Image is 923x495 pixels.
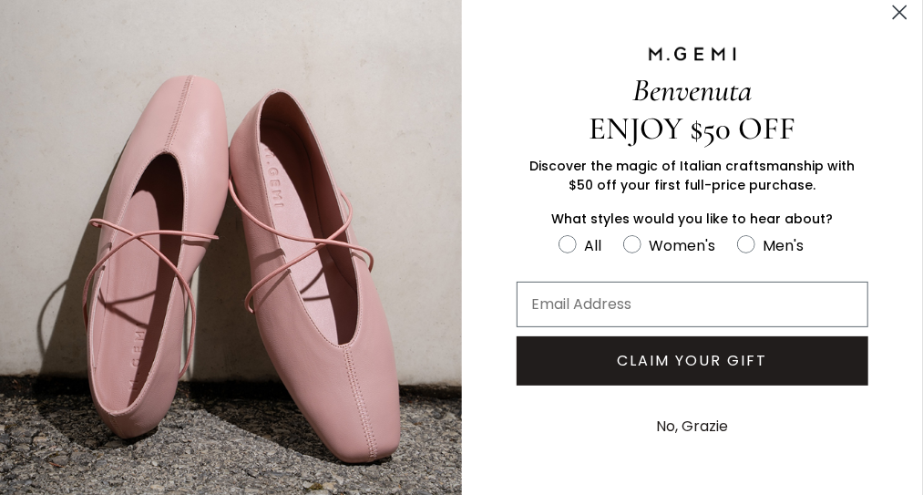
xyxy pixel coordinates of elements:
span: What styles would you like to hear about? [551,210,833,228]
input: Email Address [517,282,869,327]
div: All [584,234,601,257]
button: CLAIM YOUR GIFT [517,336,869,386]
span: ENJOY $50 OFF [589,109,795,148]
img: M.GEMI [647,46,738,62]
span: Benvenuta [632,71,752,109]
span: Discover the magic of Italian craftsmanship with $50 off your first full-price purchase. [529,157,855,194]
div: Women's [649,234,715,257]
div: Men's [763,234,804,257]
button: No, Grazie [647,404,737,449]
